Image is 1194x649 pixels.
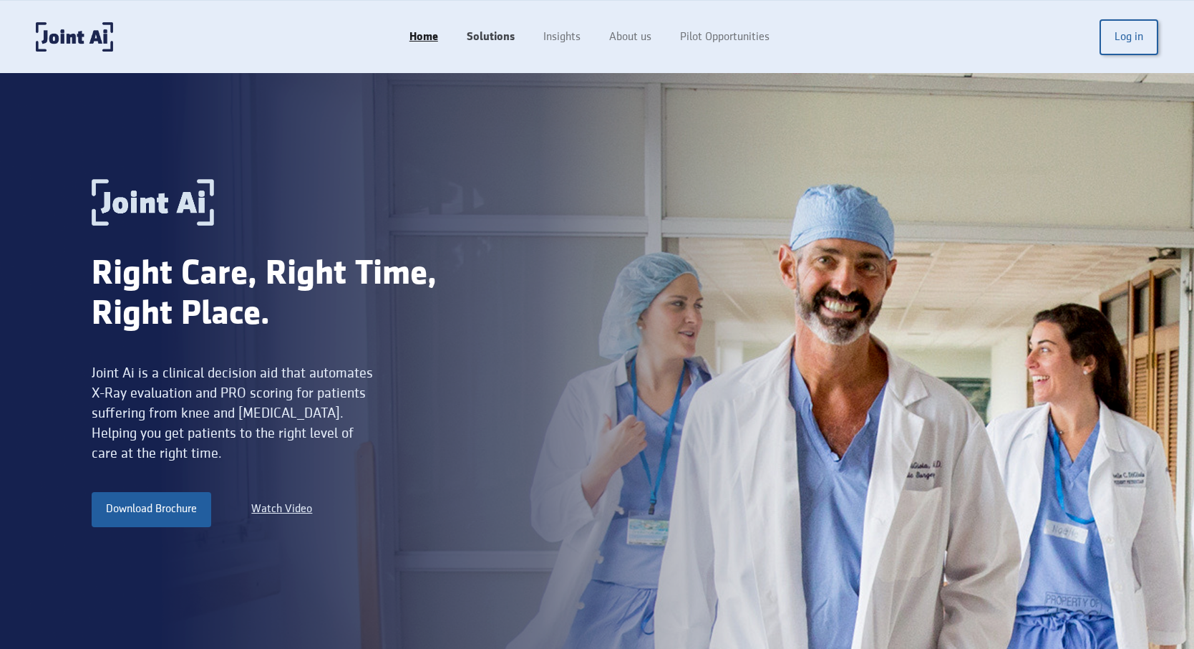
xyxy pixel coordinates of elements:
[666,24,784,51] a: Pilot Opportunities
[529,24,595,51] a: Insights
[36,22,113,52] a: home
[595,24,666,51] a: About us
[92,492,211,527] a: Download Brochure
[395,24,452,51] a: Home
[452,24,529,51] a: Solutions
[92,363,377,463] div: Joint Ai is a clinical decision aid that automates X-Ray evaluation and PRO scoring for patients ...
[92,254,500,335] div: Right Care, Right Time, Right Place.
[251,501,312,518] a: Watch Video
[1100,19,1158,55] a: Log in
